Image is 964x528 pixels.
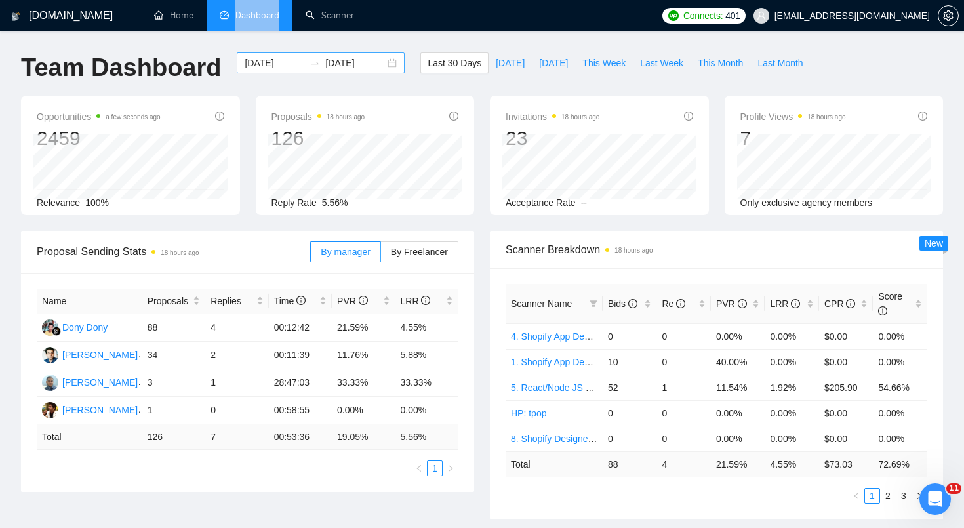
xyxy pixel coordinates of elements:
[765,349,819,375] td: 0.00%
[765,400,819,426] td: 0.00%
[182,392,201,418] span: 😞
[37,289,142,314] th: Name
[819,426,874,451] td: $0.00
[919,483,951,515] iframe: Intercom live chat
[142,314,205,342] td: 88
[42,319,58,336] img: DD
[819,375,874,400] td: $205.90
[511,331,627,342] a: 4. Shopify App Development
[711,375,765,400] td: 11.54%
[740,109,846,125] span: Profile Views
[142,289,205,314] th: Proposals
[243,392,277,418] span: smiley reaction
[205,424,268,450] td: 7
[62,320,108,335] div: Dony Dony
[918,112,927,121] span: info-circle
[394,5,419,30] button: Collapse window
[873,426,927,451] td: 0.00%
[849,488,864,504] li: Previous Page
[575,52,633,73] button: This Week
[42,347,58,363] img: MM
[711,451,765,477] td: 21.59 %
[332,314,395,342] td: 21.59%
[411,460,427,476] li: Previous Page
[506,241,927,258] span: Scanner Breakdown
[449,112,458,121] span: info-circle
[205,289,268,314] th: Replies
[322,197,348,208] span: 5.56%
[306,10,354,21] a: searchScanner
[740,126,846,151] div: 7
[561,113,599,121] time: 18 hours ago
[391,247,448,257] span: By Freelancer
[691,52,750,73] button: This Month
[161,249,199,256] time: 18 hours ago
[770,298,800,309] span: LRR
[668,10,679,21] img: upwork-logo.png
[511,298,572,309] span: Scanner Name
[603,349,657,375] td: 10
[590,300,597,308] span: filter
[938,10,958,21] span: setting
[310,58,320,68] span: to
[819,323,874,349] td: $0.00
[419,5,443,29] div: Close
[274,296,306,306] span: Time
[819,400,874,426] td: $0.00
[269,314,332,342] td: 00:12:42
[757,56,803,70] span: Last Month
[327,113,365,121] time: 18 hours ago
[853,492,860,500] span: left
[428,461,442,476] a: 1
[582,56,626,70] span: This Week
[269,369,332,397] td: 28:47:03
[656,426,711,451] td: 0
[846,299,855,308] span: info-circle
[938,10,959,21] a: setting
[864,488,880,504] li: 1
[915,492,923,500] span: right
[215,112,224,121] span: info-circle
[765,426,819,451] td: 0.00%
[332,424,395,450] td: 19.05 %
[296,296,306,305] span: info-circle
[912,488,927,504] button: right
[16,379,435,394] div: Did this answer your question?
[873,323,927,349] td: 0.00%
[656,349,711,375] td: 0
[880,488,896,504] li: 2
[211,294,253,308] span: Replies
[711,349,765,375] td: 40.00%
[683,9,723,23] span: Connects:
[656,375,711,400] td: 1
[205,397,268,424] td: 0
[628,299,637,308] span: info-circle
[819,349,874,375] td: $0.00
[337,296,368,306] span: PVR
[614,247,653,254] time: 18 hours ago
[662,298,685,309] span: Re
[271,109,365,125] span: Proposals
[271,197,317,208] span: Reply Rate
[37,126,161,151] div: 2459
[878,291,902,316] span: Score
[633,52,691,73] button: Last Week
[511,382,649,393] a: 5. React/Node JS Developer (HR)
[21,52,221,83] h1: Team Dashboard
[269,342,332,369] td: 00:11:39
[539,56,568,70] span: [DATE]
[428,56,481,70] span: Last 30 Days
[220,10,229,20] span: dashboard
[271,126,365,151] div: 126
[42,349,138,359] a: MM[PERSON_NAME]
[946,483,961,494] span: 11
[640,56,683,70] span: Last Week
[676,299,685,308] span: info-circle
[711,426,765,451] td: 0.00%
[321,247,370,257] span: By manager
[807,113,845,121] time: 18 hours ago
[765,375,819,400] td: 1.92%
[37,197,80,208] span: Relevance
[85,197,109,208] span: 100%
[401,296,431,306] span: LRR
